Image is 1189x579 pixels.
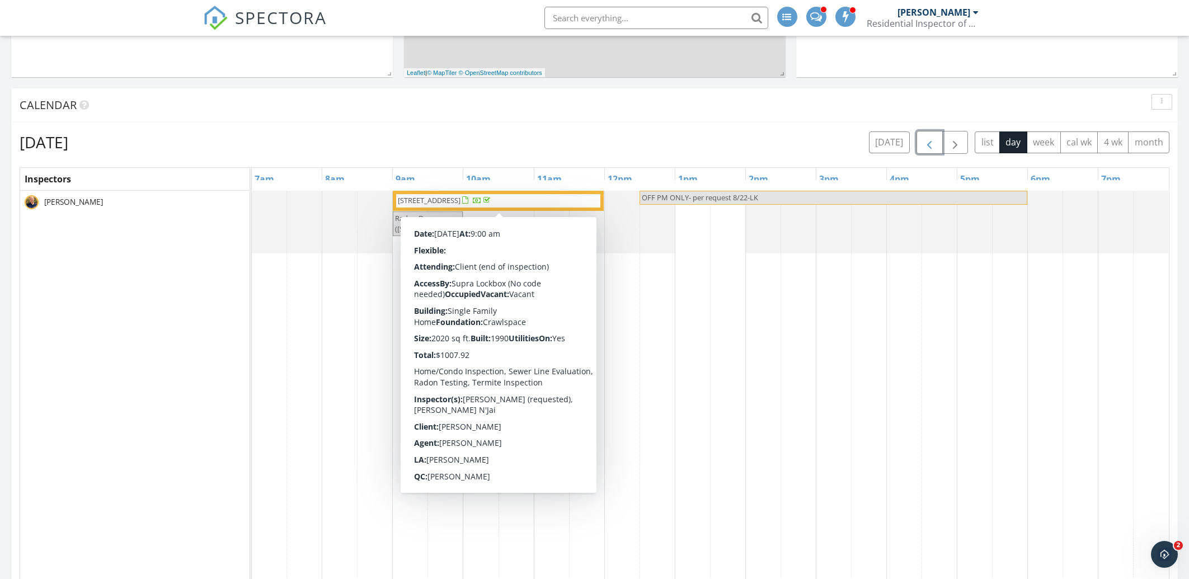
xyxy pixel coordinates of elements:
button: Next day [942,131,969,154]
a: 5pm [957,170,983,188]
button: day [999,131,1027,153]
h2: [DATE] [20,131,68,153]
a: 11am [534,170,565,188]
span: Calendar [20,97,77,112]
a: 4pm [887,170,912,188]
a: © MapTiler [427,69,457,76]
a: 2pm [746,170,771,188]
img: 220ec4b01c970b2398eac5a610f85180483fc235.jpg [25,195,39,209]
a: 9am [393,170,418,188]
span: Radon Drop ([STREET_ADDRESS]) [395,213,462,234]
img: The Best Home Inspection Software - Spectora [203,6,228,30]
a: 10am [463,170,494,188]
button: 4 wk [1097,131,1129,153]
a: SPECTORA [203,15,327,39]
iframe: Intercom live chat [1151,541,1178,568]
a: 3pm [816,170,842,188]
a: 6pm [1028,170,1053,188]
a: 8am [322,170,347,188]
input: Search everything... [544,7,768,29]
a: 1pm [675,170,701,188]
button: [DATE] [869,131,910,153]
span: Inspectors [25,173,71,185]
a: 7am [252,170,277,188]
span: OFF PM ONLY- per request 8/22-LK [642,192,758,203]
div: [PERSON_NAME] [898,7,971,18]
a: 12pm [605,170,635,188]
a: Leaflet [407,69,425,76]
span: SPECTORA [236,6,327,29]
button: list [975,131,1000,153]
a: 7pm [1098,170,1124,188]
span: [PERSON_NAME] [42,196,105,208]
span: 2 [1174,541,1183,550]
div: Residential Inspector of America [867,18,979,29]
div: | [404,68,545,78]
button: cal wk [1060,131,1098,153]
a: © OpenStreetMap contributors [459,69,542,76]
button: week [1027,131,1061,153]
button: Previous day [917,131,943,154]
span: [STREET_ADDRESS] [398,195,460,205]
button: month [1128,131,1169,153]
